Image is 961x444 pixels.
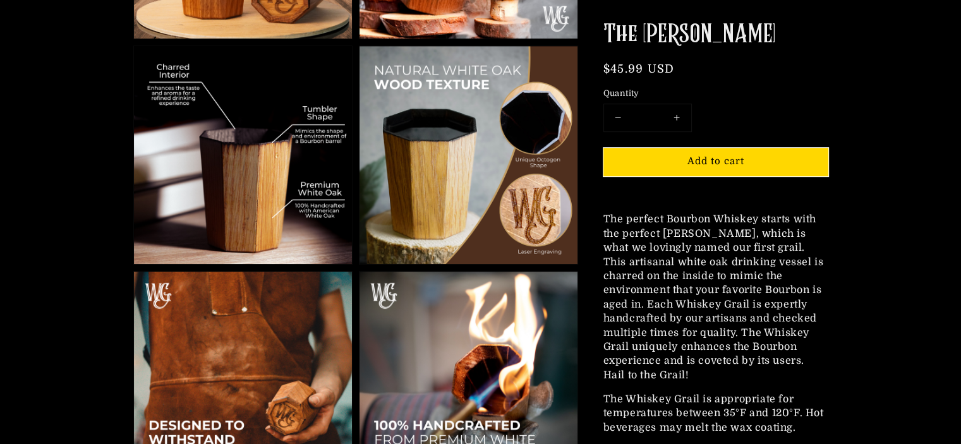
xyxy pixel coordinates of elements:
label: Quantity [603,88,828,100]
p: The perfect Bourbon Whiskey starts with the perfect [PERSON_NAME], which is what we lovingly name... [603,213,828,383]
h1: The [PERSON_NAME] [603,19,828,52]
span: $45.99 USD [603,63,675,76]
img: Grail Benefits [134,46,352,264]
button: Add to cart [603,148,828,177]
img: Natural White Oak [360,46,577,264]
span: The Whiskey Grail is appropriate for temperatures between 35°F and 120°F. Hot beverages may melt ... [603,394,824,434]
span: Add to cart [687,156,744,167]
